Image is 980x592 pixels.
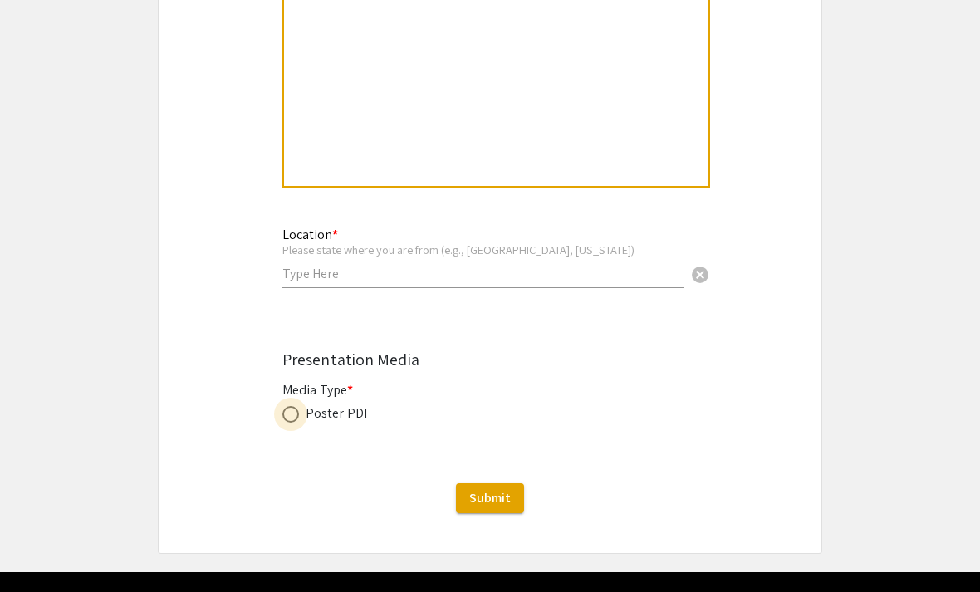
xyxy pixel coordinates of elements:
[12,517,71,580] iframe: Chat
[282,265,684,282] input: Type Here
[684,257,717,291] button: Clear
[282,242,684,257] div: Please state where you are from (e.g., [GEOGRAPHIC_DATA], [US_STATE])
[282,226,338,243] mat-label: Location
[282,381,353,399] mat-label: Media Type
[690,265,710,285] span: cancel
[306,404,370,423] div: Poster PDF
[469,489,511,506] span: Submit
[282,347,698,372] div: Presentation Media
[456,483,524,513] button: Submit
